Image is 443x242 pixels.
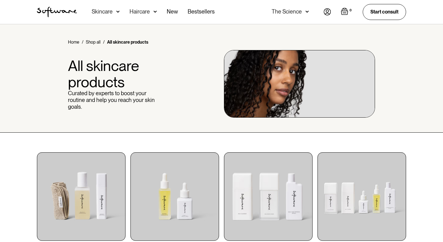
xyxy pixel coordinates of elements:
img: arrow down [154,9,157,15]
div: Haircare [130,9,150,15]
img: arrow down [116,9,120,15]
div: Skincare [92,9,113,15]
div: 0 [348,8,353,13]
a: home [37,7,77,17]
a: Open cart [341,8,353,16]
a: Start consult [363,4,406,20]
div: All skincare products [107,39,148,45]
a: Home [68,39,79,45]
p: Curated by experts to boost your routine and help you reach your skin goals. [68,90,157,110]
h1: All skincare products [68,58,157,90]
div: The Science [272,9,302,15]
div: / [82,39,83,45]
div: / [103,39,105,45]
img: arrow down [305,9,309,15]
img: Software Logo [37,7,77,17]
a: Shop all [86,39,101,45]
